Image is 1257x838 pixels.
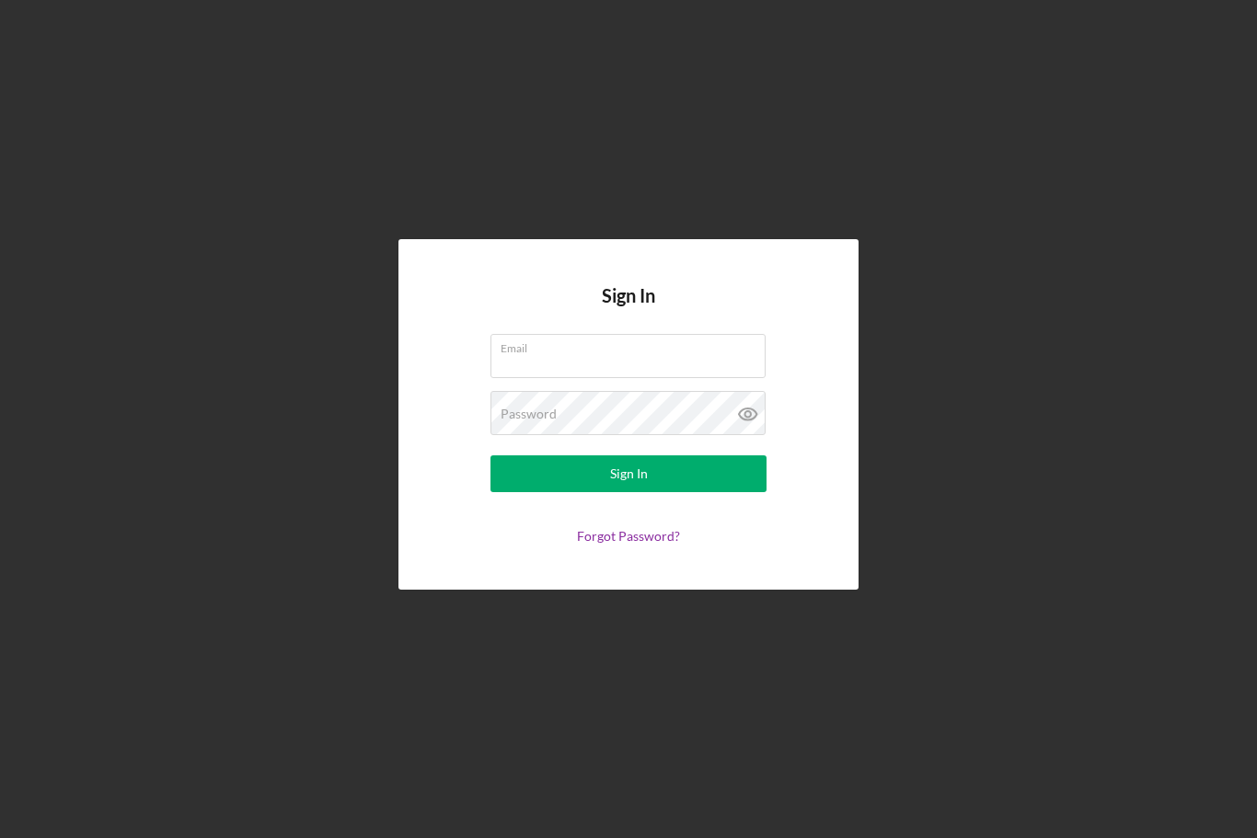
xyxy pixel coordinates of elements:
h4: Sign In [602,285,655,334]
button: Sign In [490,455,767,492]
label: Email [501,335,766,355]
label: Password [501,407,557,421]
a: Forgot Password? [577,528,680,544]
div: Sign In [610,455,648,492]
